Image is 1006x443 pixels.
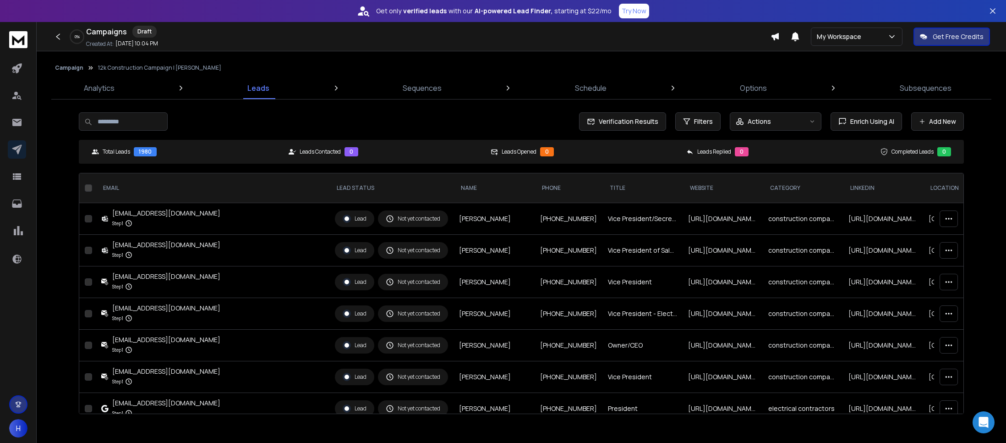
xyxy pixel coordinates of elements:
div: [EMAIL_ADDRESS][DOMAIN_NAME] [112,209,220,218]
td: [URL][DOMAIN_NAME][PERSON_NAME] [843,330,923,361]
a: Subsequences [894,77,957,99]
span: Enrich Using AI [847,117,894,126]
th: EMAIL [96,173,329,203]
div: 0 [344,147,358,156]
th: location [923,173,1001,203]
div: Lead [343,373,366,381]
a: Analytics [78,77,120,99]
strong: AI-powered Lead Finder, [475,6,552,16]
p: Step 1 [112,409,123,418]
th: NAME [454,173,535,203]
th: LinkedIn [843,173,923,203]
td: construction companies [763,235,843,266]
div: Not yet contacted [386,341,440,349]
button: Get Free Credits [913,28,990,46]
td: Vice President of Sales [602,235,683,266]
td: [PHONE_NUMBER] [535,361,602,393]
p: My Workspace [817,32,865,41]
td: [URL][DOMAIN_NAME] [683,203,763,235]
p: Step 1 [112,377,123,386]
p: Leads [247,83,269,94]
p: Actions [748,117,771,126]
td: [GEOGRAPHIC_DATA] [923,361,1001,393]
button: H [9,419,27,437]
img: logo [9,31,27,48]
td: [URL][DOMAIN_NAME] [683,235,763,266]
th: LEAD STATUS [329,173,454,203]
div: [EMAIL_ADDRESS][DOMAIN_NAME] [112,335,220,344]
td: [PHONE_NUMBER] [535,393,602,425]
div: Not yet contacted [386,215,440,223]
td: Vice President - Electrical [602,298,683,330]
td: [PERSON_NAME] [454,203,535,235]
td: [URL][DOMAIN_NAME][PERSON_NAME] [843,266,923,298]
td: [URL][DOMAIN_NAME] [683,330,763,361]
td: [PHONE_NUMBER] [535,298,602,330]
strong: verified leads [403,6,447,16]
td: [GEOGRAPHIC_DATA] [923,298,1001,330]
div: [EMAIL_ADDRESS][DOMAIN_NAME] [112,367,220,376]
td: construction companies [763,266,843,298]
td: [URL][DOMAIN_NAME][PERSON_NAME] [843,235,923,266]
div: Lead [343,215,366,223]
button: Try Now [619,4,649,18]
td: [PHONE_NUMBER] [535,203,602,235]
p: Leads Opened [502,148,536,155]
td: [PERSON_NAME] [454,266,535,298]
td: [GEOGRAPHIC_DATA] [923,235,1001,266]
div: Lead [343,278,366,286]
div: Open Intercom Messenger [973,411,995,433]
td: [URL][DOMAIN_NAME] [843,298,923,330]
h1: Campaigns [86,26,127,37]
td: [GEOGRAPHIC_DATA] [923,330,1001,361]
div: 0 [937,147,951,156]
a: Options [734,77,772,99]
td: [URL][DOMAIN_NAME] [843,361,923,393]
p: 12k Construction Campaign | [PERSON_NAME] [98,64,221,72]
p: Step 1 [112,250,123,260]
td: [PERSON_NAME] [454,393,535,425]
a: Sequences [397,77,447,99]
td: [PERSON_NAME] [454,361,535,393]
p: Leads Replied [697,148,731,155]
p: Analytics [84,83,115,94]
div: [EMAIL_ADDRESS][DOMAIN_NAME] [112,399,220,408]
div: Lead [343,404,366,413]
td: [GEOGRAPHIC_DATA] [923,393,1001,425]
p: Sequences [403,83,442,94]
p: Step 1 [112,314,123,323]
th: website [683,173,763,203]
p: Get Free Credits [933,32,984,41]
div: [EMAIL_ADDRESS][DOMAIN_NAME] [112,272,220,281]
a: Schedule [569,77,612,99]
button: Enrich Using AI [831,112,902,131]
td: construction companies [763,203,843,235]
td: [PERSON_NAME] [454,330,535,361]
td: [PHONE_NUMBER] [535,330,602,361]
td: [PERSON_NAME] [454,235,535,266]
td: [PHONE_NUMBER] [535,266,602,298]
td: President [602,393,683,425]
td: [URL][DOMAIN_NAME] [683,361,763,393]
span: Filters [694,117,713,126]
div: Not yet contacted [386,246,440,255]
div: Not yet contacted [386,278,440,286]
p: Options [740,83,767,94]
td: [URL][DOMAIN_NAME] [683,393,763,425]
td: construction companies [763,330,843,361]
p: Total Leads [103,148,130,155]
div: 1980 [134,147,157,156]
td: Owner/CEO [602,330,683,361]
td: [URL][DOMAIN_NAME][PERSON_NAME] [843,393,923,425]
a: Leads [242,77,275,99]
div: 0 [540,147,554,156]
span: Verification Results [595,117,658,126]
p: Step 1 [112,345,123,354]
td: [URL][DOMAIN_NAME][PERSON_NAME] [843,203,923,235]
button: Campaign [55,64,83,72]
th: Category [763,173,843,203]
td: construction companies [763,298,843,330]
td: [GEOGRAPHIC_DATA] [923,203,1001,235]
